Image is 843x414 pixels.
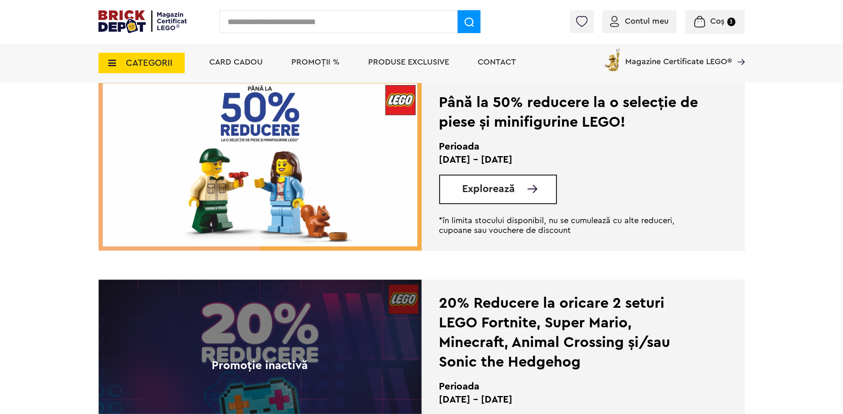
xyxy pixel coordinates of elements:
[732,47,745,55] a: Magazine Certificate LEGO®
[369,58,449,66] a: Produse exclusive
[463,184,556,194] a: Explorează
[626,47,732,66] span: Magazine Certificate LEGO®
[212,358,308,373] span: Promoție inactivă
[210,58,263,66] a: Card Cadou
[711,17,725,25] span: Coș
[126,58,173,67] span: CATEGORII
[625,17,669,25] span: Contul meu
[439,140,704,153] h2: Perioada
[610,17,669,25] a: Contul meu
[439,216,704,235] p: *în limita stocului disponibil, nu se cumulează cu alte reduceri, cupoane sau vouchere de discount
[439,393,704,406] p: [DATE] - [DATE]
[727,18,736,26] small: 3
[439,93,704,132] div: Până la 50% reducere la o selecție de piese și minifigurine LEGO!
[463,184,515,194] span: Explorează
[478,58,517,66] a: Contact
[439,153,704,166] p: [DATE] - [DATE]
[292,58,340,66] a: PROMOȚII %
[439,380,704,393] h2: Perioada
[439,293,704,372] div: 20% Reducere la oricare 2 seturi LEGO Fortnite, Super Mario, Minecraft, Animal Crossing și/sau So...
